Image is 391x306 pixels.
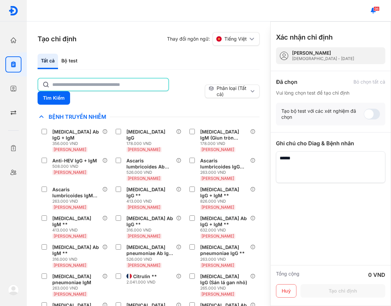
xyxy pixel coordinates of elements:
[52,244,100,256] div: [MEDICAL_DATA] Ab IgM **
[126,129,174,141] div: [MEDICAL_DATA] IgG
[202,263,234,268] span: [PERSON_NAME]
[8,6,18,16] img: logo
[200,215,247,227] div: [MEDICAL_DATA] Ab IgG + IgM **
[38,91,70,105] button: Tìm Kiếm
[209,85,249,97] div: Phân loại (Tất cả)
[52,273,100,286] div: [MEDICAL_DATA] pneumoniae IgM
[200,273,247,286] div: [MEDICAL_DATA] IgG (Sán lá gan nhỏ)
[54,292,86,297] span: [PERSON_NAME]
[8,285,19,295] img: logo
[126,187,174,199] div: [MEDICAL_DATA] IgG **
[281,108,364,120] div: Tạo bộ test với các xét nghiệm đã chọn
[126,199,176,204] div: 413.000 VND
[300,284,385,298] button: Tạo chỉ định
[374,6,380,11] span: 96
[38,54,58,69] div: Tất cả
[54,263,86,268] span: [PERSON_NAME]
[200,257,250,262] div: 263.000 VND
[200,187,247,199] div: [MEDICAL_DATA] IgG + IgM **
[276,33,333,42] h3: Xác nhận chỉ định
[54,170,86,175] span: [PERSON_NAME]
[200,227,250,233] div: 632.000 VND
[128,263,160,268] span: [PERSON_NAME]
[276,90,385,96] div: Vui lòng chọn test để tạo chỉ định
[52,187,100,199] div: Ascaris lumbricoides IgM (Giun đũa)
[276,78,297,86] div: Đã chọn
[45,113,110,120] span: Bệnh Truyền Nhiễm
[54,234,86,239] span: [PERSON_NAME]
[200,129,247,141] div: [MEDICAL_DATA] IgM (Giun tròn chuột)
[133,273,157,279] div: Citrulin **
[202,292,234,297] span: [PERSON_NAME]
[52,158,97,164] div: Anti-HEV IgG + IgM
[202,176,234,181] span: [PERSON_NAME]
[200,170,250,175] div: 263.000 VND
[128,147,160,152] span: [PERSON_NAME]
[126,227,176,233] div: 316.000 VND
[200,141,250,146] div: 178.000 VND
[200,244,247,256] div: [MEDICAL_DATA] pneumoniae IgG **
[202,234,234,239] span: [PERSON_NAME]
[368,271,385,279] div: 0 VND
[128,234,160,239] span: [PERSON_NAME]
[200,286,250,291] div: 265.000 VND
[126,257,176,262] div: 526.000 VND
[52,286,102,291] div: 263.000 VND
[202,147,234,152] span: [PERSON_NAME]
[202,205,234,210] span: [PERSON_NAME]
[126,279,160,285] div: 2.041.000 VND
[126,170,176,175] div: 526.000 VND
[276,284,296,298] button: Huỷ
[353,79,385,85] div: Bỏ chọn tất cả
[52,164,100,169] div: 508.000 VND
[52,257,102,262] div: 316.000 VND
[224,36,247,42] span: Tiếng Việt
[52,141,102,146] div: 356.000 VND
[126,215,174,227] div: [MEDICAL_DATA] Ab IgG **
[126,244,174,256] div: [MEDICAL_DATA] pneumoniae Ab IgG + IgM **
[292,56,354,61] div: [DEMOGRAPHIC_DATA] - [DATE]
[200,158,247,170] div: Ascaris lumbricoides IgG (Giun đũa)
[52,227,102,233] div: 413.000 VND
[58,54,81,69] div: Bộ test
[52,215,100,227] div: [MEDICAL_DATA] IgM **
[54,205,86,210] span: [PERSON_NAME]
[128,205,160,210] span: [PERSON_NAME]
[38,34,76,44] h3: Tạo chỉ định
[128,176,160,181] span: [PERSON_NAME]
[52,199,102,204] div: 263.000 VND
[292,50,354,56] div: [PERSON_NAME]
[276,271,299,279] div: Tổng cộng
[167,32,260,46] div: Thay đổi ngôn ngữ:
[200,199,250,204] div: 826.000 VND
[126,141,176,146] div: 178.000 VND
[126,158,174,170] div: Ascaris lumbricoides Ab IgG + IgM
[52,129,100,141] div: [MEDICAL_DATA] Ab IgG + IgM
[276,139,385,147] div: Ghi chú cho Diag & Bệnh nhân
[54,147,86,152] span: [PERSON_NAME]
